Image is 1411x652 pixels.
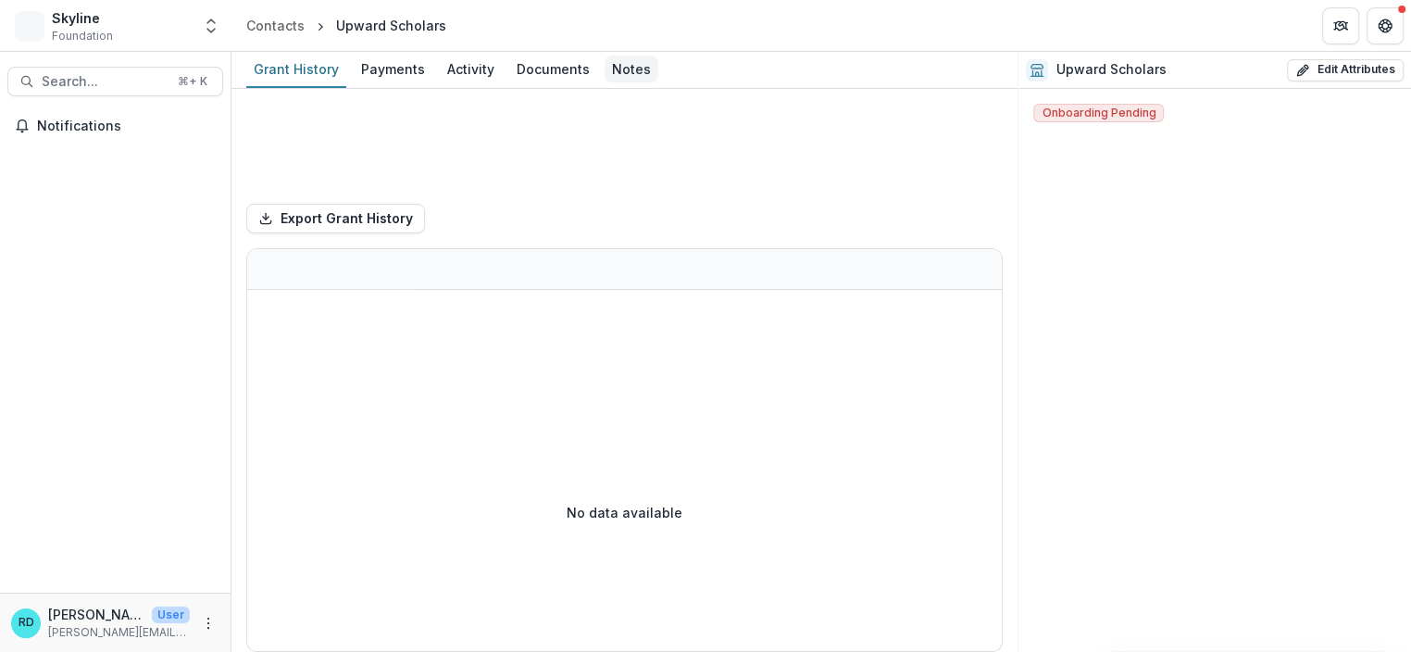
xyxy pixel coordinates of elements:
a: Payments [354,52,432,88]
button: Notifications [7,111,223,141]
a: Grant History [246,52,346,88]
div: Notes [605,56,658,82]
button: Get Help [1367,7,1404,44]
div: Activity [440,56,502,82]
div: Grant History [246,56,346,82]
p: No data available [567,503,682,522]
div: ⌘ + K [174,71,211,92]
span: Onboarding Pending [1033,104,1164,122]
p: [PERSON_NAME][EMAIL_ADDRESS][DOMAIN_NAME] [48,624,190,641]
span: Foundation [52,28,113,44]
span: Notifications [37,119,216,134]
div: Payments [354,56,432,82]
a: Contacts [239,12,312,39]
p: [PERSON_NAME] [48,605,144,624]
nav: breadcrumb [239,12,454,39]
div: Documents [509,56,597,82]
h2: Upward Scholars [1055,62,1166,78]
div: Contacts [246,16,305,35]
div: Raquel Donoso [19,617,34,629]
button: Open entity switcher [198,7,224,44]
a: Documents [509,52,597,88]
button: Export Grant History [246,204,425,233]
a: Notes [605,52,658,88]
button: Search... [7,67,223,96]
button: Edit Attributes [1287,59,1404,81]
a: Activity [440,52,502,88]
p: User [152,607,190,623]
button: More [197,612,219,634]
button: Partners [1322,7,1359,44]
div: Skyline [52,8,113,28]
span: Search... [42,74,167,90]
div: Upward Scholars [336,16,446,35]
